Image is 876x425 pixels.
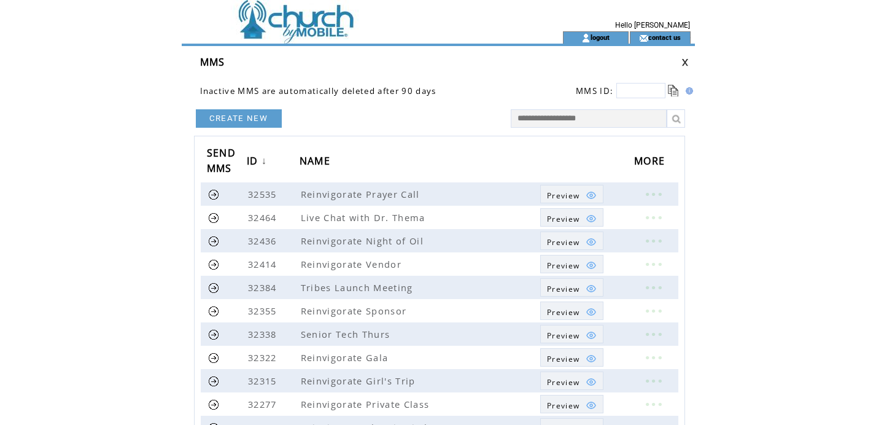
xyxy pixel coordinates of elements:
[301,211,428,224] span: Live Chat with Dr. Thema
[248,235,280,247] span: 32436
[586,213,597,224] img: eye.png
[586,353,597,364] img: eye.png
[540,395,603,413] a: Preview
[301,281,416,294] span: Tribes Launch Meeting
[301,235,427,247] span: Reinvigorate Night of Oil
[248,281,280,294] span: 32384
[576,85,613,96] span: MMS ID:
[586,260,597,271] img: eye.png
[547,377,579,388] span: Show MMS preview
[615,21,690,29] span: Hello [PERSON_NAME]
[547,400,579,411] span: Show MMS preview
[540,208,603,227] a: Preview
[247,150,270,173] a: ID↓
[248,328,280,340] span: 32338
[540,278,603,297] a: Preview
[547,260,579,271] span: Show MMS preview
[248,305,280,317] span: 32355
[586,236,597,248] img: eye.png
[648,33,681,41] a: contact us
[300,150,336,173] a: NAME
[586,283,597,294] img: eye.png
[301,328,393,340] span: Senior Tech Thurs
[547,214,579,224] span: Show MMS preview
[248,375,280,387] span: 32315
[586,306,597,318] img: eye.png
[301,305,410,317] span: Reinvigorate Sponsor
[301,398,433,410] span: Reinvigorate Private Class
[200,85,436,96] span: Inactive MMS are automatically deleted after 90 days
[547,237,579,248] span: Show MMS preview
[547,284,579,294] span: Show MMS preview
[581,33,591,43] img: account_icon.gif
[540,185,603,203] a: Preview
[639,33,648,43] img: contact_us_icon.gif
[586,376,597,388] img: eye.png
[301,258,405,270] span: Reinvigorate Vendor
[586,400,597,411] img: eye.png
[547,307,579,318] span: Show MMS preview
[200,55,225,69] span: MMS
[248,351,280,364] span: 32322
[540,372,603,390] a: Preview
[248,258,280,270] span: 32414
[248,211,280,224] span: 32464
[540,348,603,367] a: Preview
[248,398,280,410] span: 32277
[547,354,579,364] span: Show MMS preview
[301,188,423,200] span: Reinvigorate Prayer Call
[682,87,693,95] img: help.gif
[300,151,333,174] span: NAME
[634,151,668,174] span: MORE
[540,232,603,250] a: Preview
[540,255,603,273] a: Preview
[540,302,603,320] a: Preview
[196,109,282,128] a: CREATE NEW
[301,375,419,387] span: Reinvigorate Girl's Trip
[301,351,392,364] span: Reinvigorate Gala
[207,143,236,181] span: SEND MMS
[547,190,579,201] span: Show MMS preview
[248,188,280,200] span: 32535
[586,330,597,341] img: eye.png
[540,325,603,343] a: Preview
[247,151,262,174] span: ID
[586,190,597,201] img: eye.png
[547,330,579,341] span: Show MMS preview
[591,33,610,41] a: logout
